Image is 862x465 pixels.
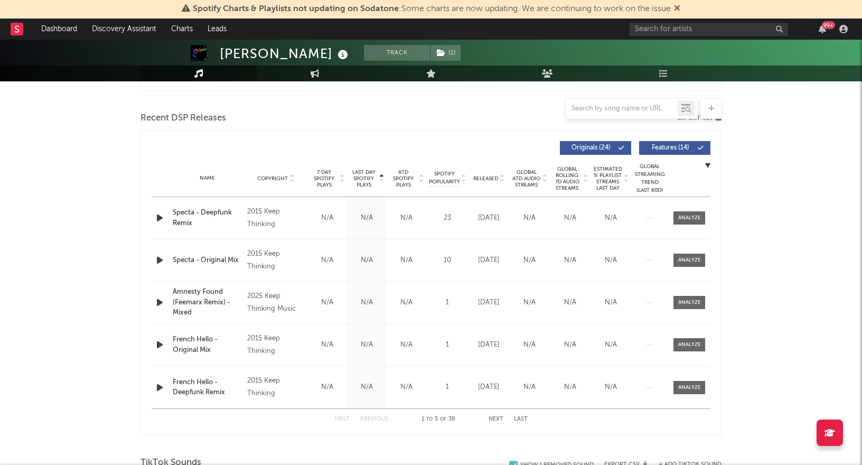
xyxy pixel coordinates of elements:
[489,416,503,422] button: Next
[471,340,507,350] div: [DATE]
[674,5,680,13] span: Dismiss
[350,382,384,393] div: N/A
[552,166,582,191] span: Global Rolling 7D Audio Streams
[350,297,384,308] div: N/A
[310,169,338,188] span: 7 Day Spotify Plays
[220,45,351,62] div: [PERSON_NAME]
[440,417,446,422] span: of
[247,248,305,273] div: 2015 Keep Thinking
[634,163,666,194] div: Global Streaming Trend (Last 60D)
[512,297,547,308] div: N/A
[389,169,417,188] span: ATD Spotify Plays
[430,45,461,61] span: ( 1 )
[257,175,288,182] span: Copyright
[822,21,835,29] div: 99 +
[429,382,466,393] div: 1
[593,382,629,393] div: N/A
[247,290,305,315] div: 2025 Keep Thinking Music
[350,255,384,266] div: N/A
[173,255,242,266] a: Specta - Original Mix
[429,297,466,308] div: 1
[310,340,344,350] div: N/A
[552,382,588,393] div: N/A
[512,255,547,266] div: N/A
[552,213,588,224] div: N/A
[334,416,350,422] button: First
[389,340,424,350] div: N/A
[552,255,588,266] div: N/A
[512,382,547,393] div: N/A
[310,297,344,308] div: N/A
[552,340,588,350] div: N/A
[34,18,85,40] a: Dashboard
[164,18,200,40] a: Charts
[429,170,460,186] span: Spotify Popularity
[471,213,507,224] div: [DATE]
[193,5,399,13] span: Spotify Charts & Playlists not updating on Sodatone
[310,213,344,224] div: N/A
[426,417,433,422] span: to
[471,297,507,308] div: [DATE]
[639,141,710,155] button: Features(14)
[430,45,461,61] button: (1)
[350,169,378,188] span: Last Day Spotify Plays
[566,105,678,113] input: Search by song name or URL
[593,166,622,191] span: Estimated % Playlist Streams Last Day
[567,145,615,151] span: Originals ( 24 )
[593,255,629,266] div: N/A
[173,174,242,182] div: Name
[514,416,528,422] button: Last
[173,334,242,355] a: French Hello - Original Mix
[389,297,424,308] div: N/A
[389,382,424,393] div: N/A
[173,287,242,318] a: Amnesty Found (Feemarx Remix) - Mixed
[350,213,384,224] div: N/A
[593,213,629,224] div: N/A
[593,340,629,350] div: N/A
[552,297,588,308] div: N/A
[512,169,541,188] span: Global ATD Audio Streams
[512,213,547,224] div: N/A
[193,5,671,13] span: : Some charts are now updating. We are continuing to work on the issue
[646,145,695,151] span: Features ( 14 )
[350,340,384,350] div: N/A
[173,208,242,228] a: Specta - Deepfunk Remix
[409,413,467,426] div: 1 5 38
[429,255,466,266] div: 10
[389,213,424,224] div: N/A
[389,255,424,266] div: N/A
[364,45,430,61] button: Track
[471,255,507,266] div: [DATE]
[471,382,507,393] div: [DATE]
[173,377,242,398] a: French Hello - Deepfunk Remix
[560,141,631,155] button: Originals(24)
[593,297,629,308] div: N/A
[85,18,164,40] a: Discovery Assistant
[630,23,788,36] input: Search for artists
[247,332,305,358] div: 2015 Keep Thinking
[247,375,305,400] div: 2015 Keep Thinking
[310,255,344,266] div: N/A
[200,18,234,40] a: Leads
[310,382,344,393] div: N/A
[819,25,826,33] button: 99+
[247,206,305,231] div: 2015 Keep Thinking
[429,340,466,350] div: 1
[429,213,466,224] div: 23
[473,175,498,182] span: Released
[512,340,547,350] div: N/A
[360,416,388,422] button: Previous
